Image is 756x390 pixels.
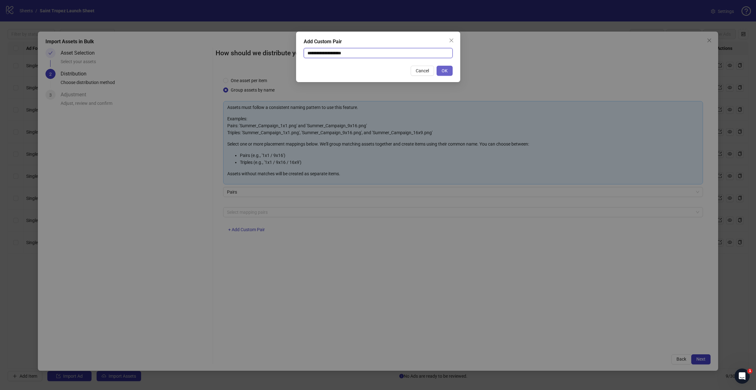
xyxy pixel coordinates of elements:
button: Close [446,35,456,45]
button: Cancel [411,66,434,76]
button: OK [437,66,453,76]
span: close [449,38,454,43]
div: Add Custom Pair [304,38,453,45]
iframe: Intercom live chat [735,369,750,384]
span: Cancel [416,68,429,73]
span: 1 [747,369,753,374]
span: OK [442,68,448,73]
